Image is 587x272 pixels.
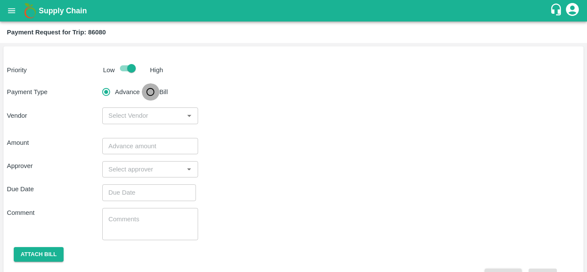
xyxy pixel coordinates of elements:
[159,87,168,97] span: Bill
[103,65,115,75] p: Low
[550,3,565,18] div: customer-support
[105,164,181,175] input: Select approver
[105,110,181,121] input: Select Vendor
[7,87,102,97] p: Payment Type
[14,247,64,262] button: Attach bill
[7,184,102,194] p: Due Date
[183,110,195,121] button: Open
[565,2,580,20] div: account of current user
[7,65,100,75] p: Priority
[21,2,39,19] img: logo
[7,208,102,217] p: Comment
[115,87,140,97] span: Advance
[7,111,102,120] p: Vendor
[102,138,198,154] input: Advance amount
[2,1,21,21] button: open drawer
[7,161,102,171] p: Approver
[102,184,190,201] input: Choose date
[183,164,195,175] button: Open
[39,6,87,15] b: Supply Chain
[7,29,106,36] b: Payment Request for Trip: 86080
[150,65,163,75] p: High
[39,5,550,17] a: Supply Chain
[7,138,102,147] p: Amount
